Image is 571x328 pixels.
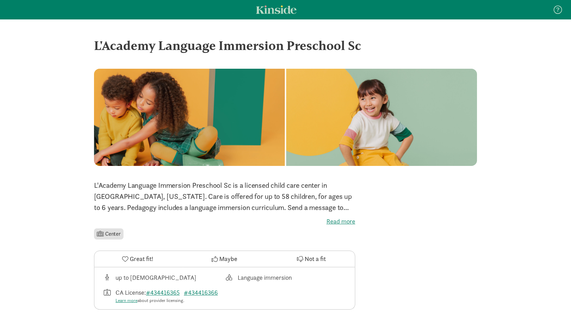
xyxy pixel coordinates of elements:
div: L'Academy Language Immersion Preschool Sc [94,36,477,55]
p: L'Academy Language Immersion Preschool Sc is a licensed child care center in [GEOGRAPHIC_DATA], [... [94,180,355,213]
button: Not a fit [268,251,355,267]
a: Kinside [256,5,297,14]
div: Age range for children that this provider cares for [103,273,225,282]
div: up to [DEMOGRAPHIC_DATA] [116,273,196,282]
div: Language immersion [238,273,292,282]
a: Learn more [116,297,137,303]
button: Maybe [181,251,268,267]
div: License number [103,288,225,304]
a: #434416366 [184,288,218,296]
a: #434416365 [146,288,180,296]
button: Great fit! [94,251,181,267]
div: about provider licensing. [116,297,221,304]
span: Maybe [219,254,237,263]
span: Great fit! [130,254,153,263]
div: CA License: [116,288,221,304]
div: This provider's education philosophy [225,273,347,282]
span: Not a fit [305,254,326,263]
label: Read more [94,217,355,226]
li: Center [94,228,123,239]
